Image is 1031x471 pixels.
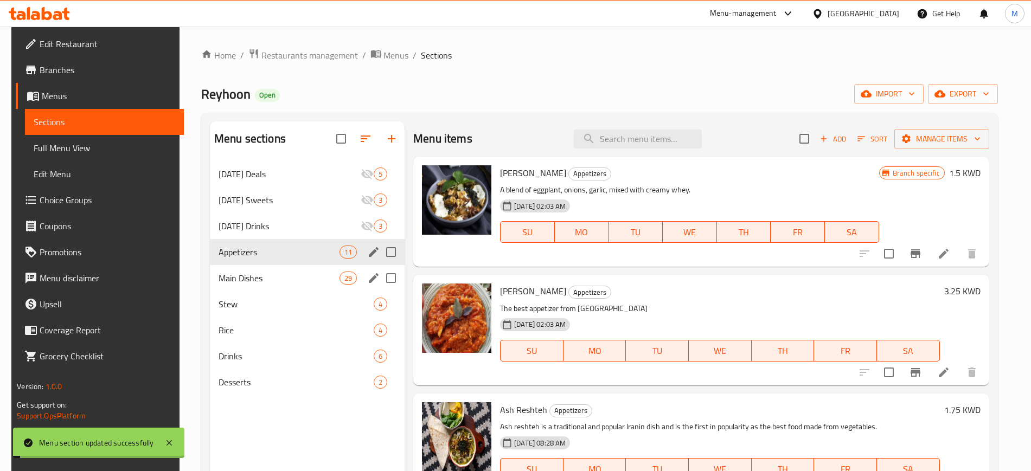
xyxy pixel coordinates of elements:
[710,7,777,20] div: Menu-management
[510,438,570,448] span: [DATE] 08:28 AM
[568,343,622,359] span: MO
[878,242,900,265] span: Select to update
[40,246,175,259] span: Promotions
[949,165,981,180] h6: 1.5 KWD
[219,272,340,285] span: Main Dishes
[366,244,382,260] button: edit
[219,167,361,180] div: Ramadan Deals
[374,193,387,207] div: items
[549,404,592,417] div: Appetizers
[330,127,353,150] span: Select all sections
[255,89,280,102] div: Open
[340,246,357,259] div: items
[219,350,374,363] span: Drinks
[500,340,563,362] button: SU
[510,201,570,211] span: [DATE] 02:03 AM
[201,49,236,62] a: Home
[210,239,405,265] div: Appetizers11edit
[877,340,940,362] button: SA
[16,213,183,239] a: Coupons
[693,343,747,359] span: WE
[903,132,981,146] span: Manage items
[379,126,405,152] button: Add section
[421,49,452,62] span: Sections
[857,133,887,145] span: Sort
[219,246,340,259] span: Appetizers
[500,221,555,243] button: SU
[854,84,924,104] button: import
[563,340,626,362] button: MO
[609,221,663,243] button: TU
[42,89,175,102] span: Menus
[775,224,821,240] span: FR
[40,220,175,233] span: Coupons
[219,376,374,389] div: Desserts
[210,187,405,213] div: [DATE] Sweets3
[17,379,43,393] span: Version:
[937,247,950,260] a: Edit menu item
[248,48,358,62] a: Restaurants management
[894,129,989,149] button: Manage items
[340,247,356,257] span: 11
[219,220,361,233] span: [DATE] Drinks
[25,135,183,161] a: Full Menu View
[374,221,387,231] span: 3
[721,224,767,240] span: TH
[944,402,981,417] h6: 1.75 KWD
[888,168,944,178] span: Branch specific
[210,161,405,187] div: [DATE] Deals5
[944,283,981,299] h6: 3.25 KWD
[210,291,405,317] div: Stew4
[40,350,175,363] span: Grocery Checklist
[374,299,387,309] span: 4
[210,213,405,239] div: [DATE] Drinks3
[361,220,374,233] svg: Inactive section
[374,220,387,233] div: items
[40,193,175,207] span: Choice Groups
[46,379,62,393] span: 1.0.0
[210,369,405,395] div: Desserts2
[374,351,387,362] span: 6
[16,265,183,291] a: Menu disclaimer
[17,409,86,423] a: Support.OpsPlatform
[361,193,374,207] svg: Inactive section
[16,187,183,213] a: Choice Groups
[559,224,605,240] span: MO
[362,49,366,62] li: /
[863,87,915,101] span: import
[878,361,900,384] span: Select to update
[630,343,684,359] span: TU
[568,167,611,180] div: Appetizers
[500,183,879,197] p: A blend of eggplant, onions, garlic, mixed with creamy whey.
[814,340,877,362] button: FR
[374,169,387,179] span: 5
[219,324,374,337] div: Rice
[902,359,928,385] button: Branch-specific-item
[201,82,251,106] span: Reyhoon
[374,195,387,205] span: 3
[34,167,175,180] span: Edit Menu
[219,193,361,207] div: Ramadan Sweets
[667,224,713,240] span: WE
[850,131,894,147] span: Sort items
[34,141,175,154] span: Full Menu View
[613,224,658,240] span: TU
[34,115,175,128] span: Sections
[626,340,689,362] button: TU
[16,291,183,317] a: Upsell
[374,377,387,388] span: 2
[374,298,387,311] div: items
[505,224,550,240] span: SU
[928,84,998,104] button: export
[40,298,175,311] span: Upsell
[829,224,875,240] span: SA
[569,286,611,299] span: Appetizers
[374,376,387,389] div: items
[500,420,940,434] p: Ash reshteh is a traditional and popular Iranin dish and is the first in popularity as the best f...
[752,340,815,362] button: TH
[500,283,566,299] span: [PERSON_NAME]
[413,131,472,147] h2: Menu items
